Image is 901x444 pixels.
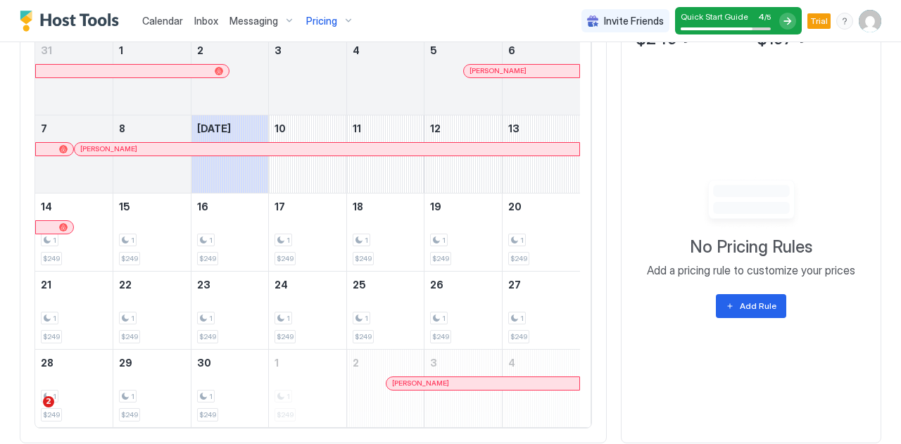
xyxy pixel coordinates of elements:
[121,254,138,263] span: $249
[430,201,441,213] span: 19
[503,37,580,63] a: September 6, 2025
[113,272,191,298] a: September 22, 2025
[199,410,216,419] span: $249
[197,357,211,369] span: 30
[43,254,60,263] span: $249
[53,236,56,245] span: 1
[286,314,290,323] span: 1
[365,236,368,245] span: 1
[194,13,218,28] a: Inbox
[269,37,346,63] a: September 3, 2025
[119,357,132,369] span: 29
[197,201,208,213] span: 16
[20,11,125,32] div: Host Tools Logo
[764,13,771,22] span: / 5
[347,194,424,220] a: September 18, 2025
[424,115,503,193] td: September 12, 2025
[424,272,502,298] a: September 26, 2025
[442,314,446,323] span: 1
[35,349,113,427] td: September 28, 2025
[269,271,347,349] td: September 24, 2025
[191,349,269,427] td: September 30, 2025
[113,193,191,271] td: September 15, 2025
[113,194,191,220] a: September 15, 2025
[209,392,213,401] span: 1
[191,115,269,141] a: September 9, 2025
[43,396,54,407] span: 2
[424,349,503,427] td: October 3, 2025
[286,236,290,245] span: 1
[346,115,424,193] td: September 11, 2025
[191,350,269,376] a: September 30, 2025
[353,357,359,369] span: 2
[269,37,347,115] td: September 3, 2025
[269,193,347,271] td: September 17, 2025
[197,44,203,56] span: 2
[647,263,855,277] span: Add a pricing rule to customize your prices
[191,37,269,115] td: September 2, 2025
[508,357,515,369] span: 4
[113,350,191,376] a: September 29, 2025
[121,410,138,419] span: $249
[690,236,812,258] span: No Pricing Rules
[131,236,134,245] span: 1
[113,115,191,193] td: September 8, 2025
[432,332,449,341] span: $249
[430,122,441,134] span: 12
[353,44,360,56] span: 4
[503,115,580,141] a: September 13, 2025
[35,272,113,298] a: September 21, 2025
[503,194,580,220] a: September 20, 2025
[740,300,776,312] div: Add Rule
[758,11,764,22] span: 4
[41,357,53,369] span: 28
[424,194,502,220] a: September 19, 2025
[41,122,47,134] span: 7
[346,37,424,115] td: September 4, 2025
[810,15,828,27] span: Trial
[41,44,52,56] span: 31
[35,193,113,271] td: September 14, 2025
[41,201,52,213] span: 14
[275,279,288,291] span: 24
[430,279,443,291] span: 26
[503,350,580,376] a: October 4, 2025
[353,122,361,134] span: 11
[275,201,285,213] span: 17
[269,115,346,141] a: September 10, 2025
[346,271,424,349] td: September 25, 2025
[424,37,503,115] td: September 5, 2025
[35,37,113,63] a: August 31, 2025
[142,13,183,28] a: Calendar
[191,271,269,349] td: September 23, 2025
[347,272,424,298] a: September 25, 2025
[508,44,515,56] span: 6
[424,37,502,63] a: September 5, 2025
[191,272,269,298] a: September 23, 2025
[503,272,580,298] a: September 27, 2025
[113,349,191,427] td: September 29, 2025
[347,115,424,141] a: September 11, 2025
[113,271,191,349] td: September 22, 2025
[502,115,580,193] td: September 13, 2025
[35,271,113,349] td: September 21, 2025
[275,44,282,56] span: 3
[859,10,881,32] div: User profile
[80,144,137,153] span: [PERSON_NAME]
[35,115,113,141] a: September 7, 2025
[142,15,183,27] span: Calendar
[510,254,527,263] span: $249
[392,379,574,388] div: [PERSON_NAME]
[716,294,786,318] button: Add Rule
[119,201,130,213] span: 15
[508,122,519,134] span: 13
[520,314,524,323] span: 1
[424,271,503,349] td: September 26, 2025
[508,201,522,213] span: 20
[269,194,346,220] a: September 17, 2025
[53,392,56,401] span: 1
[269,350,346,376] a: October 1, 2025
[277,332,294,341] span: $249
[275,357,279,369] span: 1
[121,332,138,341] span: $249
